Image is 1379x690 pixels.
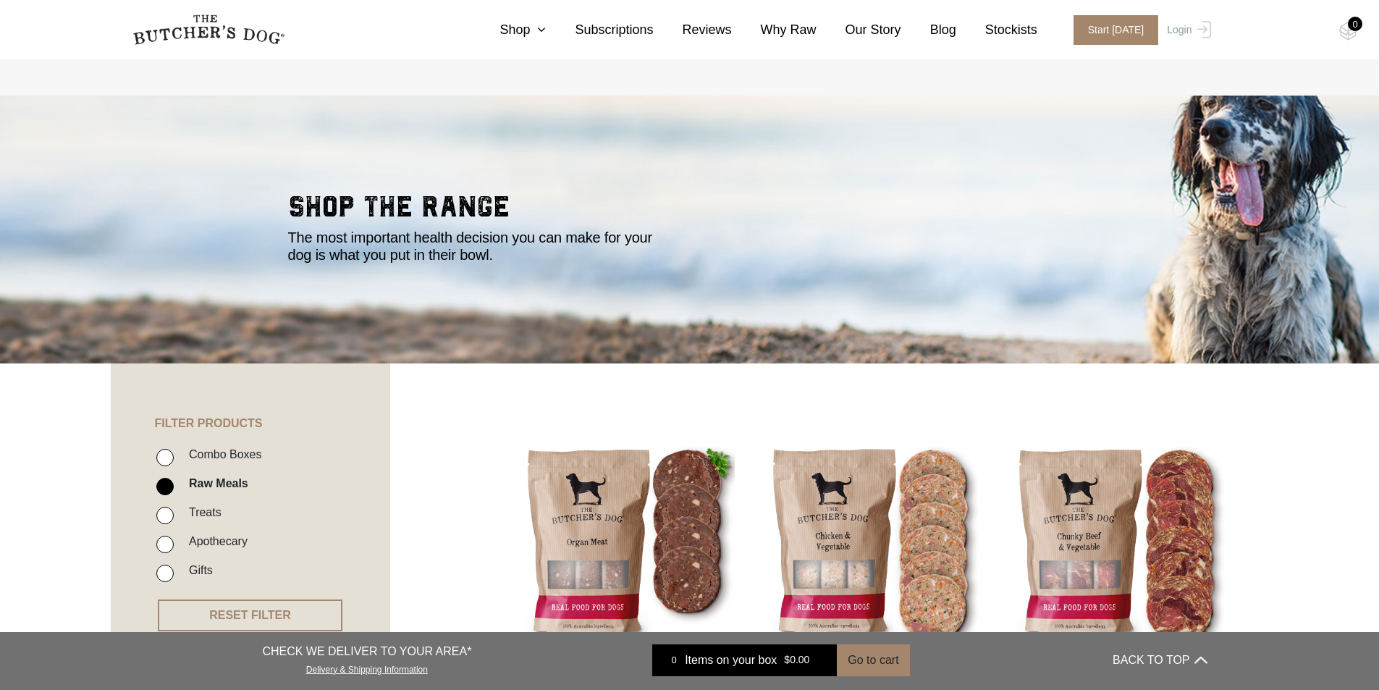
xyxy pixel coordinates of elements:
a: Delivery & Shipping Information [306,661,428,675]
div: 0 [1348,17,1362,31]
h2: shop the range [288,193,1092,229]
a: Reviews [654,20,732,40]
img: Chunky Beef and Vegetables [1008,436,1227,655]
button: BACK TO TOP [1113,643,1207,678]
img: Beef Organ Blend [516,436,735,655]
span: Items on your box [685,652,777,669]
label: Gifts [182,560,213,580]
p: The most important health decision you can make for your dog is what you put in their bowl. [288,229,672,264]
img: Chicken and Vegetables [762,436,981,655]
a: Shop [471,20,546,40]
span: $ [784,655,790,666]
a: Subscriptions [546,20,653,40]
span: Start [DATE] [1074,15,1159,45]
label: Raw Meals [182,474,248,493]
a: Login [1163,15,1210,45]
a: Blog [901,20,956,40]
a: Our Story [817,20,901,40]
a: Stockists [956,20,1037,40]
label: Apothecary [182,531,248,551]
p: CHECK WE DELIVER TO YOUR AREA* [262,643,471,660]
img: TBD_Cart-Empty.png [1339,22,1357,41]
h4: FILTER PRODUCTS [111,363,390,430]
button: RESET FILTER [158,599,342,631]
a: Start [DATE] [1059,15,1164,45]
a: 0 Items on your box $0.00 [652,644,837,676]
div: 0 [663,653,685,668]
bdi: 0.00 [784,655,809,666]
button: Go to cart [837,644,909,676]
label: Treats [182,502,222,522]
label: Combo Boxes [182,445,262,464]
a: Why Raw [732,20,817,40]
